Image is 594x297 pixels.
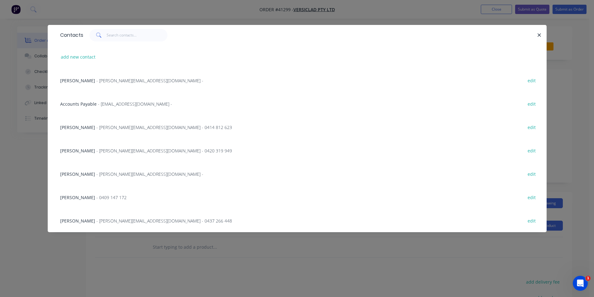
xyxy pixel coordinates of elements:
[96,124,232,130] span: - [PERSON_NAME][EMAIL_ADDRESS][DOMAIN_NAME] - 0414 812 623
[60,171,95,177] span: [PERSON_NAME]
[524,76,539,84] button: edit
[57,25,83,45] div: Contacts
[524,146,539,155] button: edit
[586,276,591,281] span: 1
[524,99,539,108] button: edit
[524,216,539,225] button: edit
[96,218,232,224] span: - [PERSON_NAME][EMAIL_ADDRESS][DOMAIN_NAME] - 0437 266 448
[524,193,539,201] button: edit
[60,78,95,84] span: [PERSON_NAME]
[60,194,95,200] span: [PERSON_NAME]
[96,171,203,177] span: - [PERSON_NAME][EMAIL_ADDRESS][DOMAIN_NAME] -
[107,29,167,41] input: Search contacts...
[96,78,203,84] span: - [PERSON_NAME][EMAIL_ADDRESS][DOMAIN_NAME] -
[60,218,95,224] span: [PERSON_NAME]
[573,276,588,291] iframe: Intercom live chat
[98,101,172,107] span: - [EMAIL_ADDRESS][DOMAIN_NAME] -
[96,194,127,200] span: - 0409 147 172
[60,101,97,107] span: Accounts Payable
[58,53,99,61] button: add new contact
[60,148,95,154] span: [PERSON_NAME]
[524,123,539,131] button: edit
[96,148,232,154] span: - [PERSON_NAME][EMAIL_ADDRESS][DOMAIN_NAME] - 0420 319 949
[60,124,95,130] span: [PERSON_NAME]
[524,170,539,178] button: edit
